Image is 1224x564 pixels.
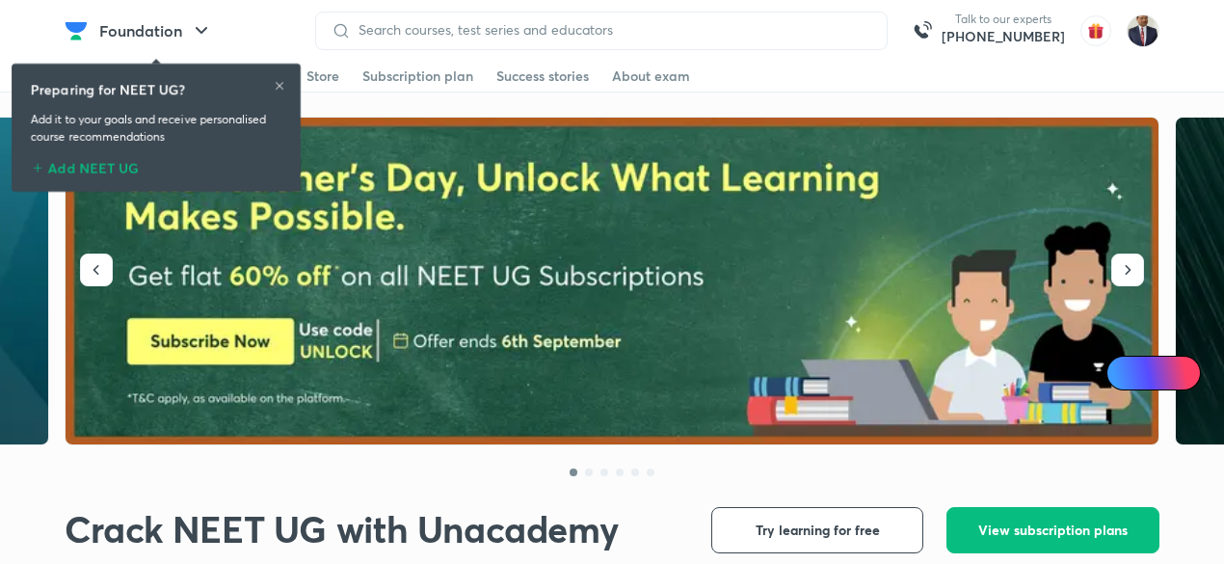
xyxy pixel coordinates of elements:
div: Subscription plan [362,67,473,86]
img: avatar [1080,15,1111,46]
span: View subscription plans [978,521,1128,540]
input: Search courses, test series and educators [351,22,871,38]
a: Success stories [496,61,589,92]
div: Success stories [496,67,589,86]
p: Talk to our experts [942,12,1065,27]
button: Try learning for free [711,507,923,553]
h6: Preparing for NEET UG? [31,79,185,99]
div: Add NEET UG [31,153,281,176]
img: Ravindra Patil [1127,14,1159,47]
p: Add it to your goals and receive personalised course recommendations [31,111,281,146]
button: View subscription plans [946,507,1159,553]
span: Ai Doubts [1138,365,1189,381]
a: [PHONE_NUMBER] [942,27,1065,46]
h1: Crack NEET UG with Unacademy [65,507,618,551]
img: Icon [1118,365,1133,381]
img: Company Logo [65,19,88,42]
div: About exam [612,67,690,86]
img: call-us [903,12,942,50]
a: Subscription plan [362,61,473,92]
span: Try learning for free [756,521,880,540]
a: Ai Doubts [1106,356,1201,390]
a: About exam [612,61,690,92]
button: Foundation [88,12,225,50]
div: Store [306,67,339,86]
a: Store [306,61,339,92]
